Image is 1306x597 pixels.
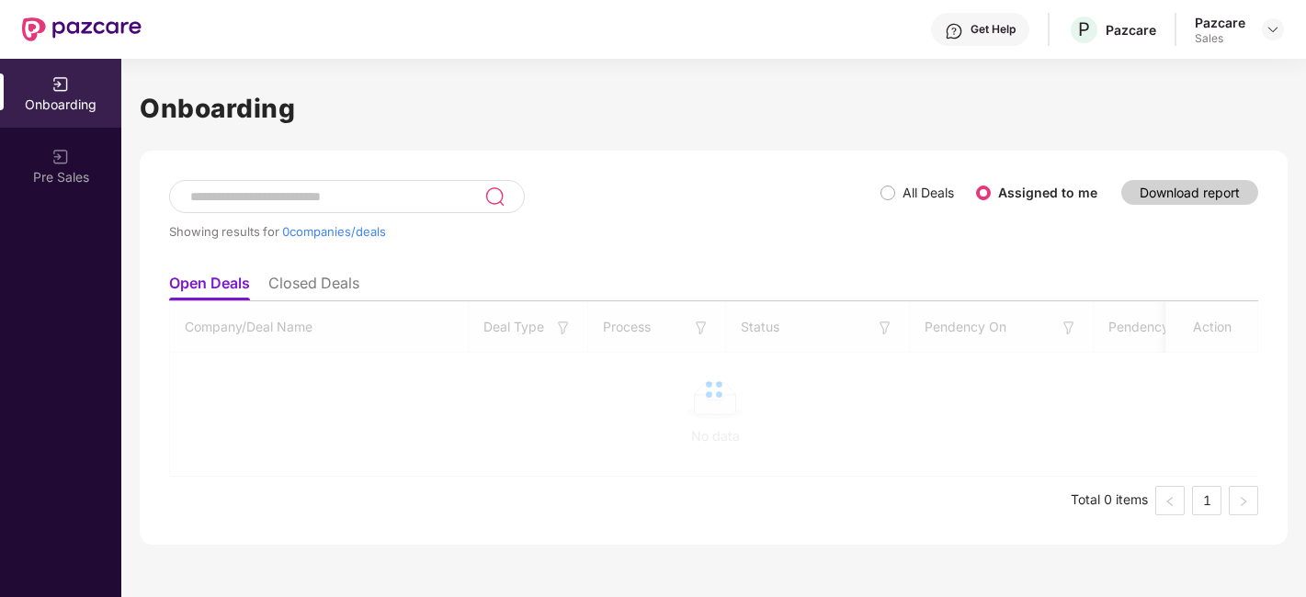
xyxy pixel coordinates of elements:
[169,224,880,239] div: Showing results for
[169,274,250,300] li: Open Deals
[1195,31,1245,46] div: Sales
[1164,496,1175,507] span: left
[1155,486,1185,515] li: Previous Page
[268,274,359,300] li: Closed Deals
[51,148,70,166] img: svg+xml;base64,PHN2ZyB3aWR0aD0iMjAiIGhlaWdodD0iMjAiIHZpZXdCb3g9IjAgMCAyMCAyMCIgZmlsbD0ibm9uZSIgeG...
[1121,180,1258,205] button: Download report
[1071,486,1148,515] li: Total 0 items
[484,186,505,208] img: svg+xml;base64,PHN2ZyB3aWR0aD0iMjQiIGhlaWdodD0iMjUiIHZpZXdCb3g9IjAgMCAyNCAyNSIgZmlsbD0ibm9uZSIgeG...
[1195,14,1245,31] div: Pazcare
[903,185,954,200] label: All Deals
[1078,18,1090,40] span: P
[1193,487,1221,514] a: 1
[1238,496,1249,507] span: right
[140,88,1288,129] h1: Onboarding
[971,22,1016,37] div: Get Help
[1155,486,1185,515] button: left
[1266,22,1280,37] img: svg+xml;base64,PHN2ZyBpZD0iRHJvcGRvd24tMzJ4MzIiIHhtbG5zPSJodHRwOi8vd3d3LnczLm9yZy8yMDAwL3N2ZyIgd2...
[945,22,963,40] img: svg+xml;base64,PHN2ZyBpZD0iSGVscC0zMngzMiIgeG1sbnM9Imh0dHA6Ly93d3cudzMub3JnLzIwMDAvc3ZnIiB3aWR0aD...
[1192,486,1221,515] li: 1
[998,185,1097,200] label: Assigned to me
[282,224,386,239] span: 0 companies/deals
[1229,486,1258,515] button: right
[1106,21,1156,39] div: Pazcare
[22,17,142,41] img: New Pazcare Logo
[51,75,70,94] img: svg+xml;base64,PHN2ZyB3aWR0aD0iMjAiIGhlaWdodD0iMjAiIHZpZXdCb3g9IjAgMCAyMCAyMCIgZmlsbD0ibm9uZSIgeG...
[1229,486,1258,515] li: Next Page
